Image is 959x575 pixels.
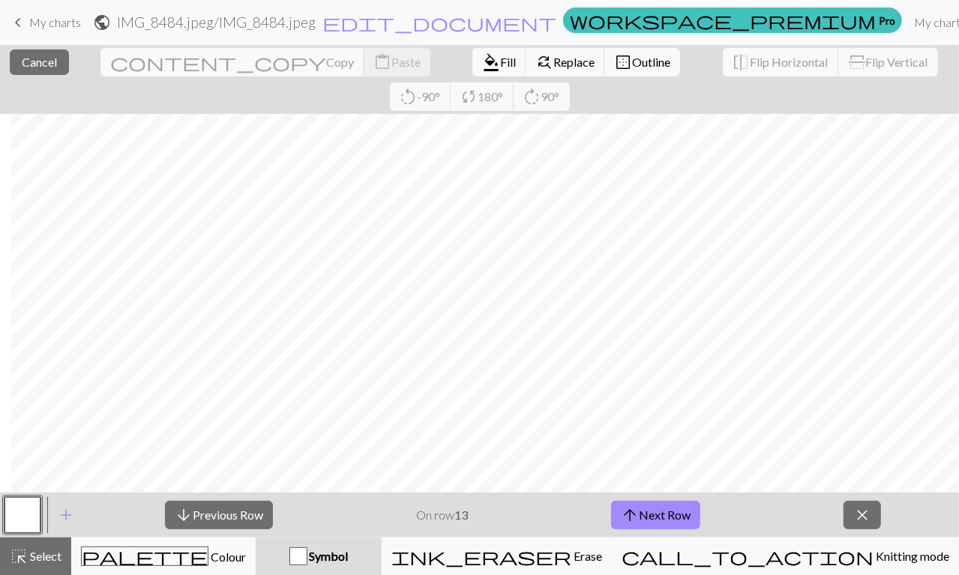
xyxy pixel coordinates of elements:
[604,48,680,76] button: Outline
[866,55,928,69] span: Flip Vertical
[451,82,514,111] button: 180°
[400,86,418,107] span: rotate_left
[632,55,670,69] span: Outline
[482,52,500,73] span: format_color_fill
[472,48,526,76] button: Fill
[10,546,28,567] span: highlight_alt
[611,501,700,529] button: Next Row
[110,52,326,73] span: content_copy
[622,546,874,567] span: call_to_action
[390,82,451,111] button: -90°
[500,55,516,69] span: Fill
[165,501,273,529] button: Previous Row
[29,15,81,29] span: My charts
[523,86,541,107] span: rotate_right
[9,10,81,35] a: My charts
[570,10,876,31] span: workspace_premium
[416,506,468,524] p: On row
[621,505,639,526] span: arrow_upward
[82,546,208,567] span: palette
[71,538,256,575] button: Colour
[57,505,75,526] span: add
[535,52,553,73] span: find_replace
[9,12,27,33] span: keyboard_arrow_left
[175,505,193,526] span: arrow_downward
[526,48,605,76] button: Replace
[563,7,902,33] a: Pro
[10,49,69,75] button: Cancel
[751,55,829,69] span: Flip Horizontal
[322,12,556,33] span: edit_document
[514,82,570,111] button: 90°
[418,89,441,103] span: -90°
[28,549,61,563] span: Select
[478,89,504,103] span: 180°
[326,55,354,69] span: Copy
[256,538,382,575] button: Symbol
[874,549,949,563] span: Knitting mode
[208,550,246,564] span: Colour
[460,86,478,107] span: sync
[93,12,111,33] span: public
[853,505,871,526] span: close
[838,48,938,76] button: Flip Vertical
[733,52,751,73] span: flip
[553,55,595,69] span: Replace
[723,48,839,76] button: Flip Horizontal
[614,52,632,73] span: border_outer
[307,549,349,563] span: Symbol
[22,55,57,69] span: Cancel
[571,549,602,563] span: Erase
[100,48,364,76] button: Copy
[612,538,959,575] button: Knitting mode
[541,89,560,103] span: 90°
[847,53,868,71] span: flip
[382,538,612,575] button: Erase
[117,13,316,31] h2: IMG_8484.jpeg / IMG_8484.jpeg
[454,508,468,522] strong: 13
[391,546,571,567] span: ink_eraser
